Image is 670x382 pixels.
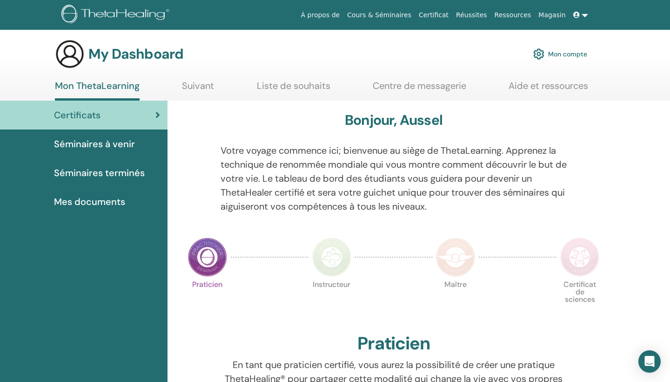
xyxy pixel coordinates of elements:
p: Maître [436,281,475,320]
h3: My Dashboard [88,46,183,62]
a: Ressources [491,7,535,24]
img: Practitioner [188,238,227,277]
a: Aide et ressources [509,80,588,98]
a: Mon compte [533,44,587,64]
a: Magasin [535,7,569,24]
a: Mon ThetaLearning [55,80,140,101]
a: Certificat [415,7,452,24]
a: Suivant [182,80,214,98]
span: Séminaires à venir [54,137,135,151]
img: Certificate of Science [560,238,599,277]
p: Instructeur [312,281,351,320]
p: Certificat de sciences [560,281,599,320]
a: À propos de [297,7,344,24]
span: Séminaires terminés [54,166,145,180]
span: Mes documents [54,195,125,209]
img: Master [436,238,475,277]
a: Centre de messagerie [373,80,466,98]
img: logo.png [61,5,173,26]
div: Open Intercom Messenger [638,350,661,373]
span: Certificats [54,108,100,122]
img: generic-user-icon.jpg [55,39,85,69]
h3: Bonjour, Aussel [345,112,442,129]
p: Praticien [188,281,227,320]
a: Cours & Séminaires [343,7,415,24]
h2: Praticien [357,333,430,355]
a: Réussites [452,7,490,24]
p: Votre voyage commence ici; bienvenue au siège de ThetaLearning. Apprenez la technique de renommée... [221,143,567,213]
a: Liste de souhaits [257,80,330,98]
img: cog.svg [533,46,544,62]
img: Instructor [312,238,351,277]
